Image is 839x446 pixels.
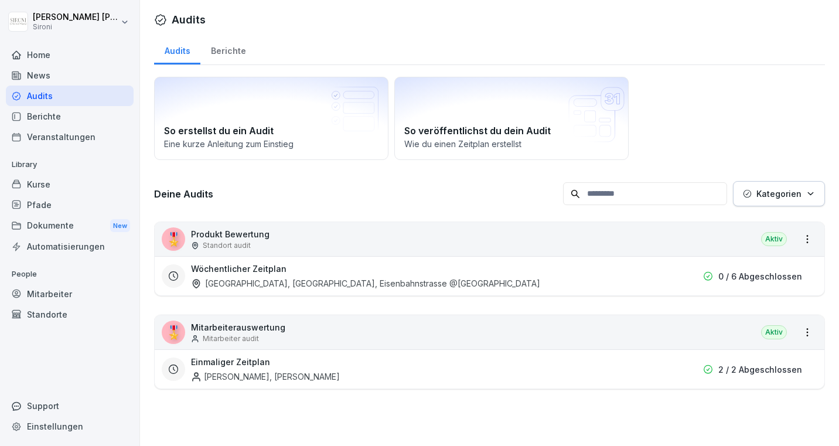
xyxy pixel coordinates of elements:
[6,174,134,195] a: Kurse
[154,77,388,160] a: So erstellst du ein AuditEine kurze Anleitung zum Einstieg
[718,363,802,376] p: 2 / 2 Abgeschlossen
[761,325,787,339] div: Aktiv
[200,35,256,64] a: Berichte
[154,188,557,200] h3: Deine Audits
[191,228,270,240] p: Produkt Bewertung
[6,265,134,284] p: People
[6,195,134,215] a: Pfade
[6,155,134,174] p: Library
[6,215,134,237] a: DokumenteNew
[6,86,134,106] a: Audits
[172,12,206,28] h1: Audits
[761,232,787,246] div: Aktiv
[6,127,134,147] a: Veranstaltungen
[6,416,134,437] a: Einstellungen
[6,45,134,65] a: Home
[404,138,619,150] p: Wie du einen Zeitplan erstellst
[6,304,134,325] a: Standorte
[6,396,134,416] div: Support
[33,12,118,22] p: [PERSON_NAME] [PERSON_NAME]
[6,106,134,127] a: Berichte
[718,270,802,282] p: 0 / 6 Abgeschlossen
[164,124,378,138] h2: So erstellst du ein Audit
[154,35,200,64] a: Audits
[191,356,270,368] h3: Einmaliger Zeitplan
[191,321,285,333] p: Mitarbeiterauswertung
[162,321,185,344] div: 🎖️
[191,370,340,383] div: [PERSON_NAME], [PERSON_NAME]
[203,333,259,344] p: Mitarbeiter audit
[404,124,619,138] h2: So veröffentlichst du dein Audit
[6,236,134,257] a: Automatisierungen
[191,263,287,275] h3: Wöchentlicher Zeitplan
[6,284,134,304] a: Mitarbeiter
[394,77,629,160] a: So veröffentlichst du dein AuditWie du einen Zeitplan erstellst
[33,23,118,31] p: Sironi
[110,219,130,233] div: New
[164,138,378,150] p: Eine kurze Anleitung zum Einstieg
[6,215,134,237] div: Dokumente
[203,240,251,251] p: Standort audit
[6,65,134,86] a: News
[162,227,185,251] div: 🎖️
[756,188,802,200] p: Kategorien
[733,181,825,206] button: Kategorien
[191,277,540,290] div: [GEOGRAPHIC_DATA], [GEOGRAPHIC_DATA], Eisenbahnstrasse @[GEOGRAPHIC_DATA]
